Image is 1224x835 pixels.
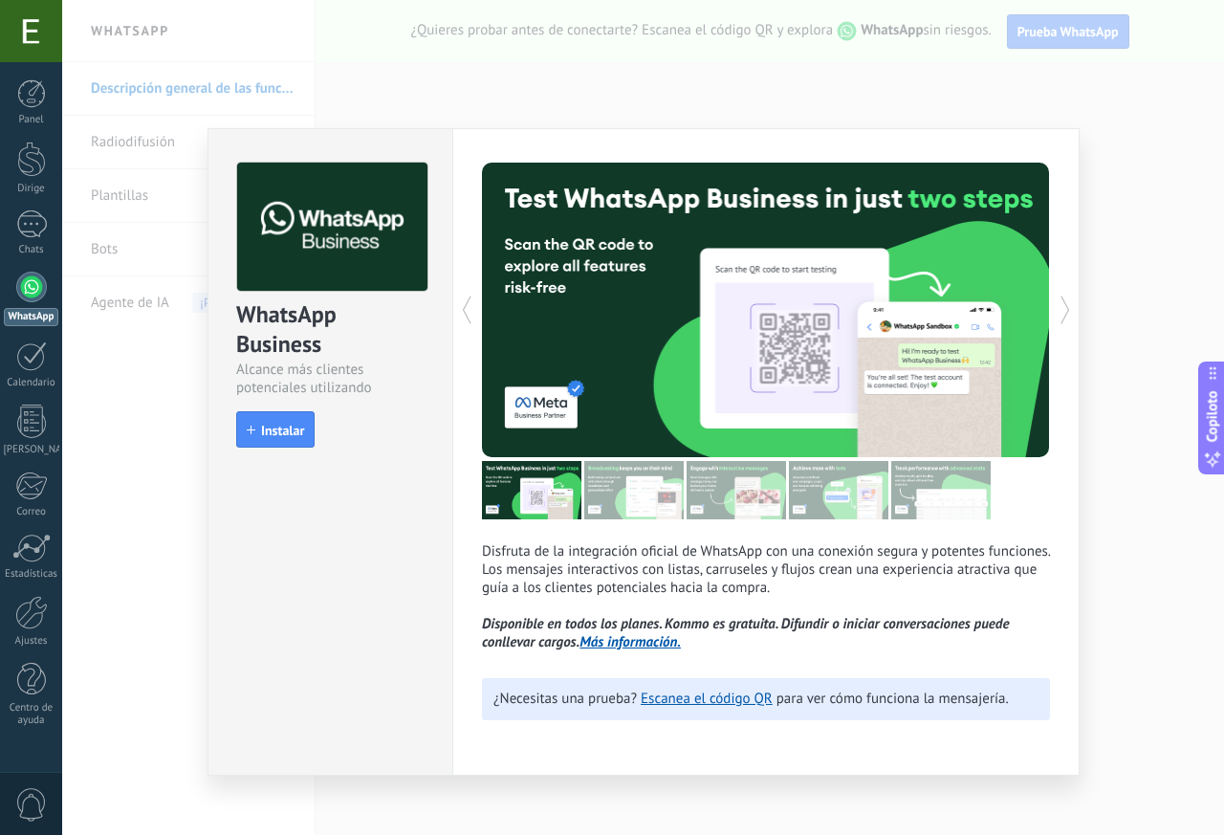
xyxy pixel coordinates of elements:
[789,461,888,519] img: tour_image_8adaa4405412f818fdd31a128ea7bfdb.png
[584,461,684,519] img: tour_image_ba1a9dba37f3416c4982efb0d2f1f8f9.png
[579,633,681,651] a: Más información.
[18,113,43,126] font: Panel
[1203,390,1221,442] font: Copiloto
[482,542,1050,597] font: Disfruta de la integración oficial de WhatsApp con una conexión segura y potentes funciones. Los ...
[891,461,991,519] img: tour_image_7cdf1e24cac3d52841d4c909d6b5c66e.png
[236,299,425,361] div: WhatsApp Business
[493,690,637,708] font: ¿Necesitas una prueba?
[482,461,581,519] img: tour_image_24a60f2de5b7f716b00b2508d23a5f71.png
[687,461,786,519] img: tour_image_6b5bee784155b0e26d0e058db9499733.png
[482,615,1009,651] font: Disponible en todos los planes. Kommo es gratuita. Difundir o iniciar conversaciones puede conlle...
[7,376,55,389] font: Calendario
[641,690,773,708] font: Escanea el código QR
[10,701,53,727] font: Centro de ayuda
[16,505,46,518] font: Correo
[15,634,48,648] font: Ajustes
[4,443,79,456] font: [PERSON_NAME]
[9,310,55,323] font: WhatsApp
[18,243,43,256] font: Chats
[261,422,304,439] font: Instalar
[776,690,1009,708] font: para ver cómo funciona la mensajería.
[17,182,44,195] font: Dirige
[5,567,57,581] font: Estadísticas
[236,299,342,359] font: WhatsApp Business
[237,163,427,292] img: logo_main.png
[236,411,315,448] button: Instalar
[236,361,393,433] font: Alcance más clientes potenciales utilizando potentes herramientas de WhatsApp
